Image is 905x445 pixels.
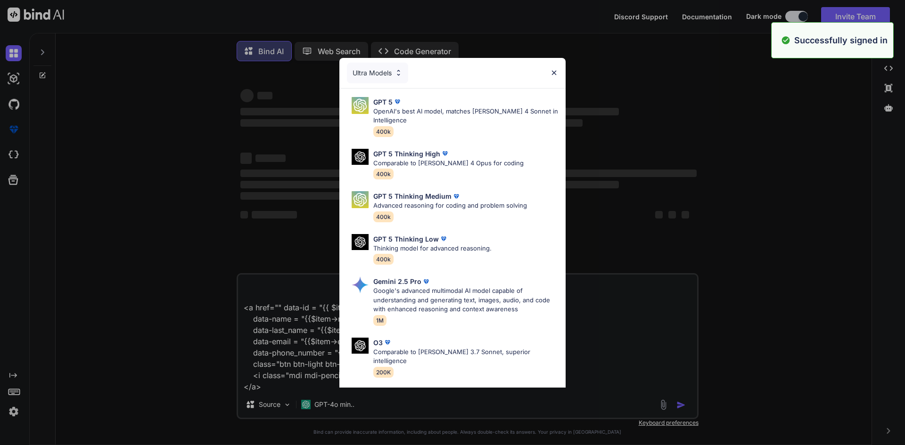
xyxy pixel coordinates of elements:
span: 200K [373,367,394,378]
p: GPT 5 Thinking High [373,149,440,159]
img: Pick Models [352,149,369,165]
img: Pick Models [352,234,369,251]
p: GPT 5 [373,97,393,107]
p: OpenAI's best AI model, matches [PERSON_NAME] 4 Sonnet in Intelligence [373,107,558,125]
div: Ultra Models [347,63,408,83]
p: Comparable to [PERSON_NAME] 3.7 Sonnet, superior intelligence [373,348,558,366]
span: 400k [373,126,394,137]
img: close [550,69,558,77]
span: 400k [373,211,394,222]
img: Pick Models [352,97,369,114]
img: premium [439,234,448,243]
img: premium [421,277,431,286]
p: Successfully signed in [794,34,888,47]
img: Pick Models [352,191,369,208]
span: 400k [373,254,394,265]
p: GPT 5 Thinking Low [373,234,439,244]
img: premium [440,149,450,158]
p: Advanced reasoning for coding and problem solving [373,201,527,210]
img: premium [383,338,392,347]
p: GPT 5 Thinking Medium [373,191,452,201]
img: premium [393,97,402,106]
span: 400k [373,169,394,179]
p: Gemini 2.5 Pro [373,276,421,286]
p: O3 [373,338,383,348]
img: alert [781,34,790,47]
p: Comparable to [PERSON_NAME] 4 Opus for coding [373,159,524,168]
span: 1M [373,315,387,326]
img: premium [452,192,461,201]
img: Pick Models [352,276,369,293]
img: Pick Models [352,338,369,354]
p: Thinking model for advanced reasoning. [373,244,492,253]
p: Google's advanced multimodal AI model capable of understanding and generating text, images, audio... [373,286,558,314]
img: Pick Models [395,69,403,77]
